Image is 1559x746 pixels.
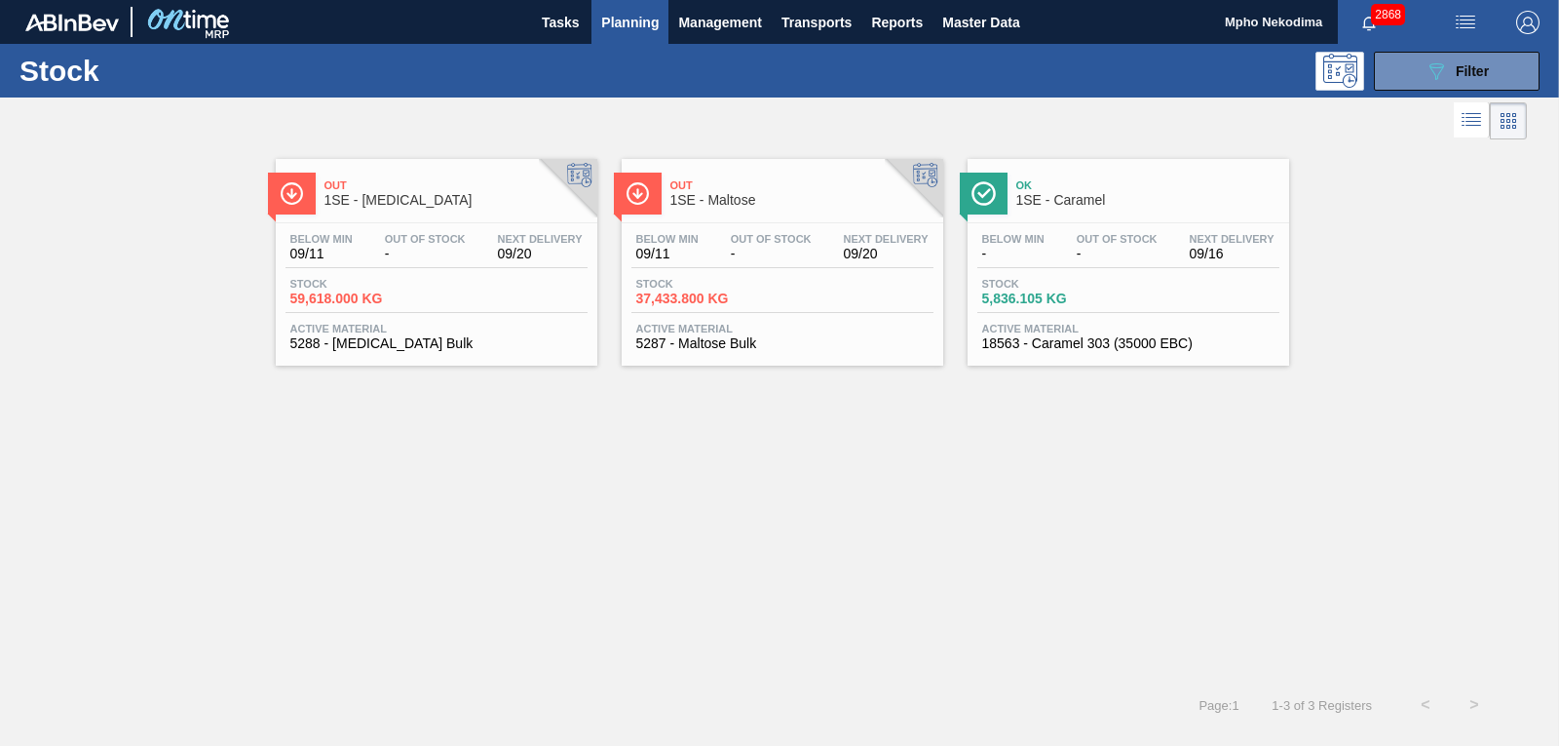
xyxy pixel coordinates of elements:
a: ÍconeOk1SE - CaramelBelow Min-Out Of Stock-Next Delivery09/16Stock5,836.105 KGActive Material1856... [953,144,1299,366]
span: Tasks [539,11,582,34]
span: 1 - 3 of 3 Registers [1269,698,1372,713]
img: Ícone [280,181,304,206]
img: userActions [1454,11,1477,34]
span: 09/11 [290,247,353,261]
h1: Stock [19,59,302,82]
span: Out [670,179,933,191]
span: Next Delivery [1190,233,1274,245]
span: 09/20 [498,247,583,261]
img: Ícone [626,181,650,206]
span: - [731,247,812,261]
span: Next Delivery [498,233,583,245]
span: Filter [1456,63,1489,79]
span: Out [324,179,588,191]
span: 5288 - Dextrose Bulk [290,336,583,351]
span: - [385,247,466,261]
span: 1SE - Caramel [1016,193,1279,208]
span: Planning [601,11,659,34]
div: Card Vision [1490,102,1527,139]
span: Below Min [290,233,353,245]
span: Management [678,11,762,34]
span: Below Min [982,233,1045,245]
span: Active Material [290,323,583,334]
span: 5287 - Maltose Bulk [636,336,929,351]
span: Transports [781,11,852,34]
button: > [1450,681,1499,729]
span: - [982,247,1045,261]
span: Reports [871,11,923,34]
span: Out Of Stock [1077,233,1158,245]
span: Out Of Stock [385,233,466,245]
span: 1SE - Maltose [670,193,933,208]
span: Stock [636,278,773,290]
span: 09/20 [844,247,929,261]
span: 59,618.000 KG [290,292,427,306]
button: Filter [1374,52,1540,91]
span: Page : 1 [1198,698,1238,713]
span: 18563 - Caramel 303 (35000 EBC) [982,336,1274,351]
img: Logout [1516,11,1540,34]
span: Next Delivery [844,233,929,245]
span: Below Min [636,233,699,245]
span: Active Material [636,323,929,334]
button: Notifications [1338,9,1400,36]
div: List Vision [1454,102,1490,139]
span: Master Data [942,11,1019,34]
span: - [1077,247,1158,261]
span: 37,433.800 KG [636,292,773,306]
span: 5,836.105 KG [982,292,1119,306]
span: Out Of Stock [731,233,812,245]
span: Active Material [982,323,1274,334]
span: 1SE - Dextrose [324,193,588,208]
span: 2868 [1371,4,1405,25]
span: Stock [982,278,1119,290]
span: 09/11 [636,247,699,261]
span: Stock [290,278,427,290]
a: ÍconeOut1SE - MaltoseBelow Min09/11Out Of Stock-Next Delivery09/20Stock37,433.800 KGActive Materi... [607,144,953,366]
button: < [1401,681,1450,729]
div: Programming: no user selected [1315,52,1364,91]
img: TNhmsLtSVTkK8tSr43FrP2fwEKptu5GPRR3wAAAABJRU5ErkJggg== [25,14,119,31]
img: Ícone [971,181,996,206]
a: ÍconeOut1SE - [MEDICAL_DATA]Below Min09/11Out Of Stock-Next Delivery09/20Stock59,618.000 KGActive... [261,144,607,366]
span: Ok [1016,179,1279,191]
span: 09/16 [1190,247,1274,261]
